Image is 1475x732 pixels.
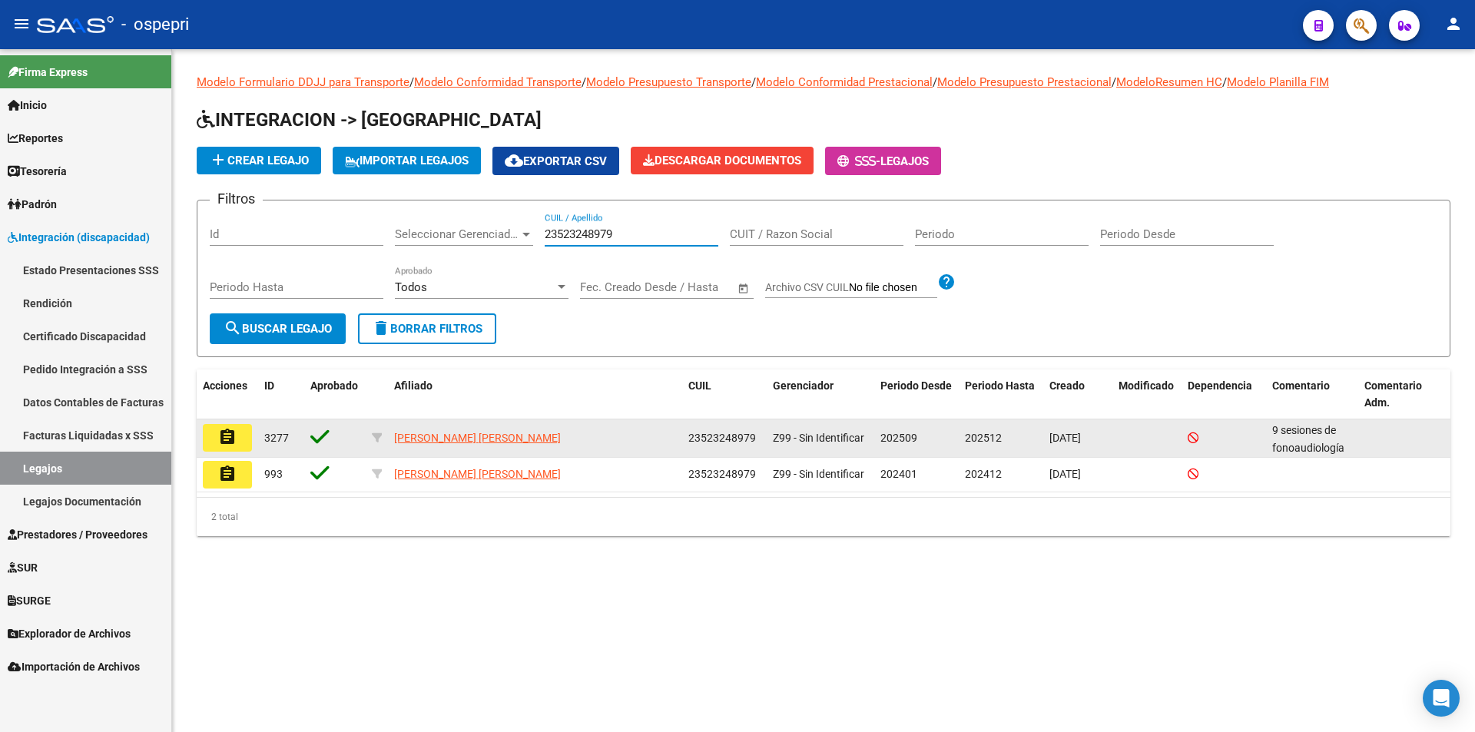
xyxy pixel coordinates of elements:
a: ModeloResumen HC [1116,75,1222,89]
span: INTEGRACION -> [GEOGRAPHIC_DATA] [197,109,542,131]
span: SUR [8,559,38,576]
span: 3277 [264,432,289,444]
span: 9 sesiones de fonoaudiología CARDOSO ROMINA/ Sep a dic [1272,424,1359,489]
datatable-header-cell: Modificado [1112,369,1182,420]
span: Gerenciador [773,379,834,392]
button: Borrar Filtros [358,313,496,344]
span: Borrar Filtros [372,322,482,336]
span: Buscar Legajo [224,322,332,336]
button: Buscar Legajo [210,313,346,344]
h3: Filtros [210,188,263,210]
span: Acciones [203,379,247,392]
span: Archivo CSV CUIL [765,281,849,293]
span: Comentario Adm. [1364,379,1422,409]
a: Modelo Formulario DDJJ para Transporte [197,75,409,89]
div: Open Intercom Messenger [1423,680,1460,717]
span: 993 [264,468,283,480]
mat-icon: assignment [218,465,237,483]
datatable-header-cell: CUIL [682,369,767,420]
span: Integración (discapacidad) [8,229,150,246]
mat-icon: menu [12,15,31,33]
span: Creado [1049,379,1085,392]
span: ID [264,379,274,392]
mat-icon: search [224,319,242,337]
span: SURGE [8,592,51,609]
span: Inicio [8,97,47,114]
button: -Legajos [825,147,941,175]
span: [DATE] [1049,432,1081,444]
input: Archivo CSV CUIL [849,281,937,295]
span: Firma Express [8,64,88,81]
button: Open calendar [735,280,753,297]
a: Modelo Presupuesto Prestacional [937,75,1112,89]
a: Modelo Conformidad Prestacional [756,75,933,89]
div: / / / / / / [197,74,1450,536]
datatable-header-cell: Comentario [1266,369,1358,420]
span: - ospepri [121,8,189,41]
datatable-header-cell: Periodo Hasta [959,369,1043,420]
span: [PERSON_NAME] [PERSON_NAME] [394,432,561,444]
datatable-header-cell: Acciones [197,369,258,420]
span: 202512 [965,432,1002,444]
a: Modelo Presupuesto Transporte [586,75,751,89]
span: Seleccionar Gerenciador [395,227,519,241]
span: Prestadores / Proveedores [8,526,147,543]
span: Descargar Documentos [643,154,801,167]
span: Periodo Desde [880,379,952,392]
span: Importación de Archivos [8,658,140,675]
datatable-header-cell: Gerenciador [767,369,874,420]
datatable-header-cell: Dependencia [1182,369,1266,420]
span: Exportar CSV [505,154,607,168]
span: Periodo Hasta [965,379,1035,392]
input: Fecha fin [656,280,731,294]
span: 202412 [965,468,1002,480]
span: Padrón [8,196,57,213]
span: Legajos [880,154,929,168]
span: Tesorería [8,163,67,180]
span: [DATE] [1049,468,1081,480]
span: 202509 [880,432,917,444]
span: Z99 - Sin Identificar [773,432,864,444]
datatable-header-cell: Aprobado [304,369,366,420]
mat-icon: delete [372,319,390,337]
button: IMPORTAR LEGAJOS [333,147,481,174]
datatable-header-cell: Creado [1043,369,1112,420]
span: - [837,154,880,168]
span: Aprobado [310,379,358,392]
div: 2 total [197,498,1450,536]
mat-icon: assignment [218,428,237,446]
datatable-header-cell: Periodo Desde [874,369,959,420]
span: Crear Legajo [209,154,309,167]
span: Dependencia [1188,379,1252,392]
span: Todos [395,280,427,294]
a: Modelo Conformidad Transporte [414,75,582,89]
span: Modificado [1119,379,1174,392]
datatable-header-cell: Afiliado [388,369,682,420]
mat-icon: person [1444,15,1463,33]
mat-icon: cloud_download [505,151,523,170]
button: Descargar Documentos [631,147,814,174]
span: Explorador de Archivos [8,625,131,642]
span: 23523248979 [688,468,756,480]
span: Reportes [8,130,63,147]
span: Afiliado [394,379,433,392]
datatable-header-cell: ID [258,369,304,420]
span: CUIL [688,379,711,392]
span: Z99 - Sin Identificar [773,468,864,480]
mat-icon: add [209,151,227,169]
button: Exportar CSV [492,147,619,175]
input: Fecha inicio [580,280,642,294]
a: Modelo Planilla FIM [1227,75,1329,89]
datatable-header-cell: Comentario Adm. [1358,369,1450,420]
span: IMPORTAR LEGAJOS [345,154,469,167]
span: [PERSON_NAME] [PERSON_NAME] [394,468,561,480]
mat-icon: help [937,273,956,291]
span: 23523248979 [688,432,756,444]
span: Comentario [1272,379,1330,392]
span: 202401 [880,468,917,480]
button: Crear Legajo [197,147,321,174]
